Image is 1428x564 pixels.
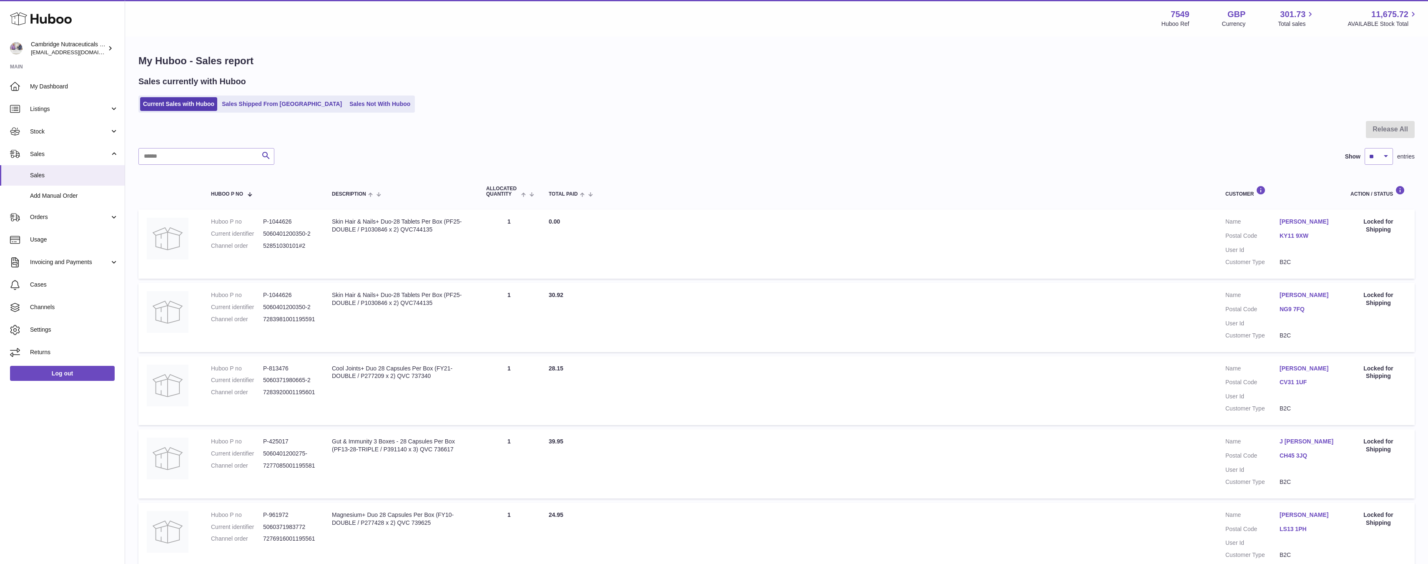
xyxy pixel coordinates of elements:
div: Huboo Ref [1162,20,1190,28]
span: 30.92 [549,292,563,298]
span: 0.00 [549,218,560,225]
div: Gut & Immunity 3 Boxes - 28 Capsules Per Box (PF13-28-TRIPLE / P391140 x 3) QVC 736617 [332,438,469,453]
img: qvc@camnutra.com [10,42,23,55]
div: Skin Hair & Nails+ Duo-28 Tablets Per Box (PF25-DOUBLE / P1030846 x 2) QVC744135 [332,218,469,234]
span: Settings [30,326,118,334]
span: Cases [30,281,118,289]
div: Locked for Shipping [1350,438,1406,453]
dt: Channel order [211,242,263,250]
label: Show [1345,153,1360,161]
dt: Customer Type [1225,332,1280,340]
div: Skin Hair & Nails+ Duo-28 Tablets Per Box (PF25-DOUBLE / P1030846 x 2) QVC744135 [332,291,469,307]
dt: Channel order [211,315,263,323]
a: Sales Not With Huboo [346,97,413,111]
dd: 5060401200275- [263,450,315,458]
span: Total sales [1278,20,1315,28]
dt: User Id [1225,539,1280,547]
div: Cool Joints+ Duo 28 Capsules Per Box (FY21-DOUBLE / P277209 x 2) QVC 737340 [332,365,469,380]
a: [PERSON_NAME] [1280,218,1334,226]
dt: User Id [1225,320,1280,327]
dt: Current identifier [211,376,263,384]
span: [EMAIL_ADDRESS][DOMAIN_NAME] [31,49,123,55]
span: 11,675.72 [1371,9,1408,20]
dt: Customer Type [1225,478,1280,486]
span: Sales [30,150,110,158]
span: Add Manual Order [30,192,118,200]
a: J [PERSON_NAME] [1280,438,1334,446]
span: Sales [30,171,118,179]
h1: My Huboo - Sales report [138,54,1415,68]
dd: B2C [1280,551,1334,559]
dd: 5060401200350-2 [263,230,315,238]
div: Currency [1222,20,1246,28]
a: CV31 1UF [1280,378,1334,386]
a: LS13 1PH [1280,525,1334,533]
dd: P-813476 [263,365,315,373]
dt: Name [1225,291,1280,301]
dd: 52851030101#2 [263,242,315,250]
dt: Postal Code [1225,378,1280,388]
div: Cambridge Nutraceuticals Ltd [31,40,106,56]
dd: B2C [1280,258,1334,266]
a: [PERSON_NAME] [1280,365,1334,373]
td: 1 [478,283,540,352]
dt: User Id [1225,466,1280,474]
a: KY11 9XW [1280,232,1334,240]
dd: B2C [1280,405,1334,413]
div: Locked for Shipping [1350,365,1406,380]
dd: 7276916001195561 [263,535,315,543]
dt: Customer Type [1225,258,1280,266]
div: Locked for Shipping [1350,511,1406,527]
dt: Huboo P no [211,291,263,299]
a: [PERSON_NAME] [1280,291,1334,299]
dt: Huboo P no [211,438,263,446]
div: Locked for Shipping [1350,218,1406,234]
dt: Huboo P no [211,218,263,226]
td: 1 [478,429,540,499]
span: 28.15 [549,365,563,372]
span: Channels [30,303,118,311]
dd: B2C [1280,478,1334,486]
span: Usage [30,236,118,244]
span: Huboo P no [211,191,243,197]
span: Returns [30,348,118,356]
dt: Current identifier [211,230,263,238]
dt: Customer Type [1225,405,1280,413]
dt: User Id [1225,393,1280,400]
h2: Sales currently with Huboo [138,76,246,87]
dd: B2C [1280,332,1334,340]
dt: Postal Code [1225,452,1280,462]
a: [PERSON_NAME] [1280,511,1334,519]
dd: 5060371980665-2 [263,376,315,384]
dd: 7283981001195591 [263,315,315,323]
div: Locked for Shipping [1350,291,1406,307]
img: no-photo.jpg [147,438,188,479]
span: Total paid [549,191,578,197]
dt: Name [1225,365,1280,375]
div: Action / Status [1350,186,1406,197]
strong: 7549 [1171,9,1190,20]
dd: P-1044626 [263,291,315,299]
dt: Huboo P no [211,511,263,519]
span: 39.95 [549,438,563,445]
a: 11,675.72 AVAILABLE Stock Total [1348,9,1418,28]
img: no-photo.jpg [147,218,188,259]
dt: Current identifier [211,523,263,531]
dt: Name [1225,218,1280,228]
dt: Channel order [211,535,263,543]
dd: P-1044626 [263,218,315,226]
dt: Current identifier [211,303,263,311]
dt: Postal Code [1225,305,1280,315]
dt: Channel order [211,462,263,470]
dt: Customer Type [1225,551,1280,559]
span: 24.95 [549,511,563,518]
a: 301.73 Total sales [1278,9,1315,28]
dd: P-961972 [263,511,315,519]
dt: Current identifier [211,450,263,458]
a: CH45 3JQ [1280,452,1334,460]
span: AVAILABLE Stock Total [1348,20,1418,28]
span: Description [332,191,366,197]
dd: 5060401200350-2 [263,303,315,311]
dt: Name [1225,511,1280,521]
img: no-photo.jpg [147,291,188,333]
